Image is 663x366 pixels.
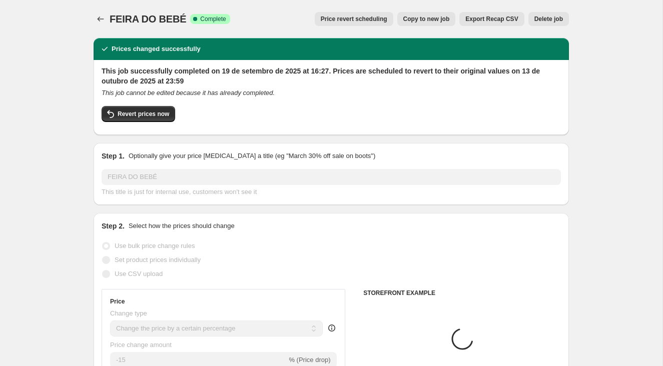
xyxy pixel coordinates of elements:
[94,12,108,26] button: Price change jobs
[110,309,147,317] span: Change type
[102,106,175,122] button: Revert prices now
[115,242,195,249] span: Use bulk price change rules
[110,341,172,348] span: Price change amount
[118,110,169,118] span: Revert prices now
[129,151,375,161] p: Optionally give your price [MEDICAL_DATA] a title (eg "March 30% off sale on boots")
[289,356,330,363] span: % (Price drop)
[397,12,456,26] button: Copy to new job
[110,297,125,305] h3: Price
[115,256,201,263] span: Set product prices individually
[315,12,393,26] button: Price revert scheduling
[102,221,125,231] h2: Step 2.
[102,66,561,86] h2: This job successfully completed on 19 de setembro de 2025 at 16:27. Prices are scheduled to rever...
[110,13,186,24] span: FEIRA DO BEBÉ
[534,15,563,23] span: Delete job
[200,15,226,23] span: Complete
[327,323,337,333] div: help
[102,89,275,96] i: This job cannot be edited because it has already completed.
[528,12,569,26] button: Delete job
[112,44,201,54] h2: Prices changed successfully
[102,188,257,195] span: This title is just for internal use, customers won't see it
[102,151,125,161] h2: Step 1.
[321,15,387,23] span: Price revert scheduling
[363,289,561,297] h6: STOREFRONT EXAMPLE
[102,169,561,185] input: 30% off holiday sale
[459,12,524,26] button: Export Recap CSV
[465,15,518,23] span: Export Recap CSV
[403,15,450,23] span: Copy to new job
[129,221,235,231] p: Select how the prices should change
[115,270,163,277] span: Use CSV upload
